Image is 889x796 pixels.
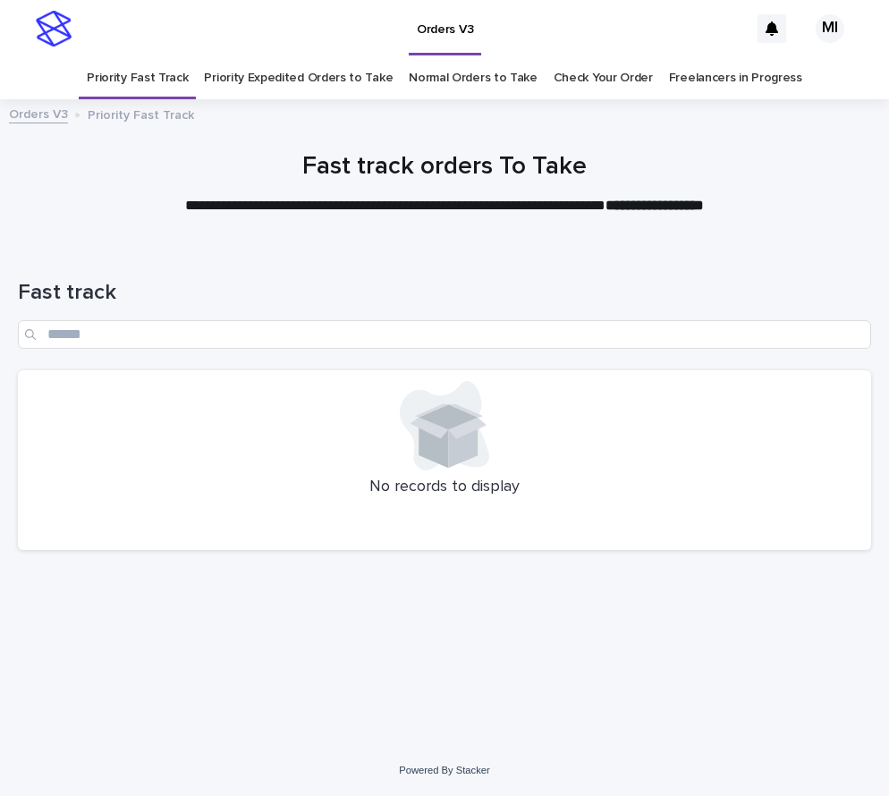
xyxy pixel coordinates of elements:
a: Check Your Order [554,57,653,99]
div: MI [816,14,844,43]
img: stacker-logo-s-only.png [36,11,72,47]
p: No records to display [29,478,860,497]
h1: Fast track orders To Take [18,152,871,182]
a: Orders V3 [9,103,68,123]
a: Priority Fast Track [87,57,188,99]
a: Freelancers in Progress [669,57,802,99]
input: Search [18,320,871,349]
a: Powered By Stacker [399,765,489,775]
h1: Fast track [18,280,871,306]
p: Priority Fast Track [88,104,194,123]
a: Normal Orders to Take [409,57,538,99]
a: Priority Expedited Orders to Take [204,57,393,99]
